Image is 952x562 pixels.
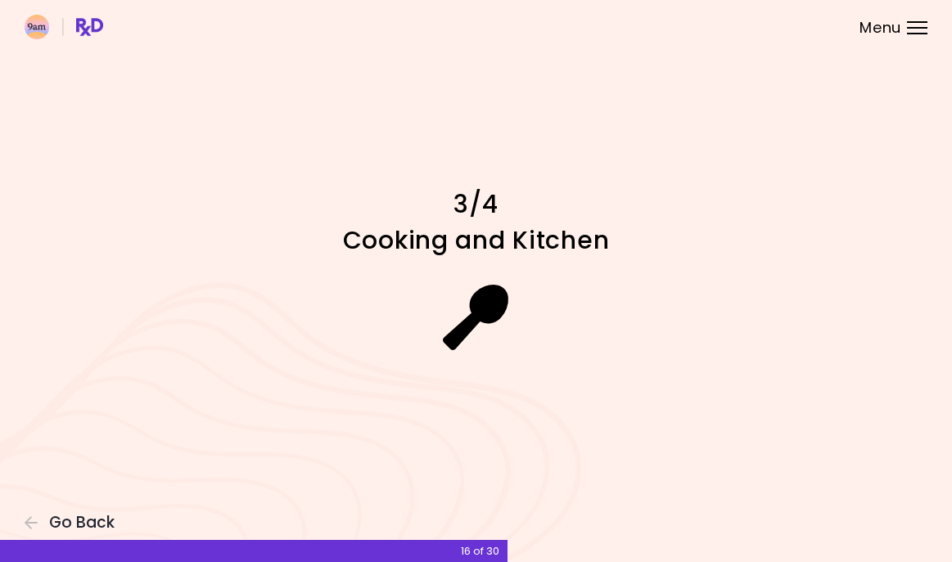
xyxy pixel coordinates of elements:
img: RxDiet [25,15,103,39]
span: Menu [860,20,901,35]
h1: 3/4 [232,188,720,220]
button: Go Back [25,514,123,532]
span: Go Back [49,514,115,532]
h1: Cooking and Kitchen [232,224,720,256]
